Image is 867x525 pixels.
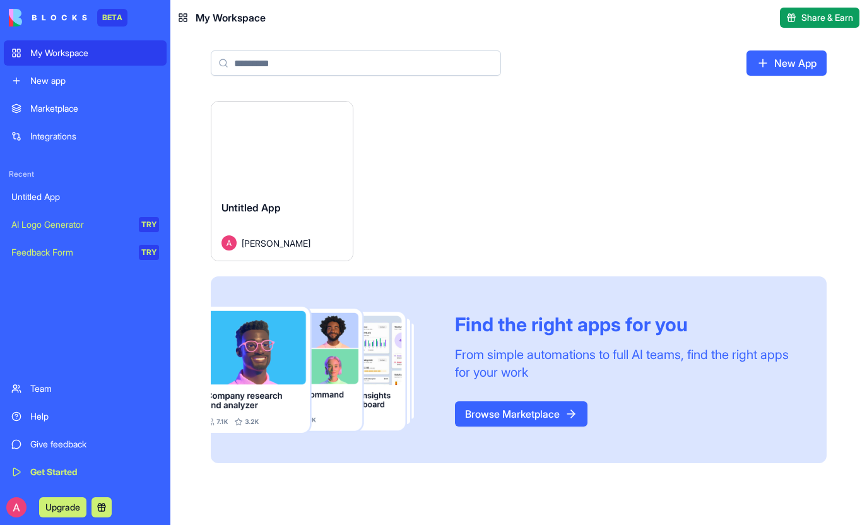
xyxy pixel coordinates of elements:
button: Share & Earn [780,8,859,28]
div: We typically reply within 3 hours [26,194,211,208]
a: Browse Marketplace [455,401,587,427]
a: Marketplace [4,96,167,121]
a: Team [4,376,167,401]
a: Feedback FormTRY [4,240,167,265]
span: Search for help [26,301,102,314]
a: BETA [9,9,127,27]
a: Help [4,404,167,429]
div: FAQ [26,330,211,343]
img: Frame_181_egmpey.png [211,307,435,433]
a: New App [746,50,827,76]
span: Share & Earn [801,11,853,24]
div: Marketplace [30,102,159,115]
button: Upgrade [39,497,86,517]
div: Feedback Form [11,246,130,259]
div: My Workspace [30,47,159,59]
div: FAQ [18,325,234,348]
p: Hi [PERSON_NAME] 👋 [25,90,227,133]
span: Help [200,425,220,434]
p: How can we help? [25,133,227,154]
img: Avatar [221,235,237,251]
span: Recent [4,169,167,179]
a: New app [4,68,167,93]
a: Untitled App [4,184,167,209]
div: Profile image for Sharon [148,20,173,45]
div: Get Started [30,466,159,478]
a: My Workspace [4,40,167,66]
button: Messages [84,394,168,444]
span: My Workspace [196,10,266,25]
div: New app [30,74,159,87]
div: TRY [139,217,159,232]
div: Tickets [18,254,234,277]
div: Integrations [30,130,159,143]
div: AI Logo Generator [11,218,130,231]
div: Send us a message [26,181,211,194]
a: Untitled AppAvatar[PERSON_NAME] [211,101,353,261]
div: From simple automations to full AI teams, find the right apps for your work [455,346,796,381]
a: AI Logo GeneratorTRY [4,212,167,237]
a: Integrations [4,124,167,149]
div: Help [30,410,159,423]
span: Messages [105,425,148,434]
button: Help [168,394,252,444]
div: Close [217,20,240,43]
div: Send us a messageWe typically reply within 3 hours [13,170,240,218]
div: BETA [97,9,127,27]
div: Find the right apps for you [455,313,796,336]
img: logo [9,9,87,27]
div: TRY [139,245,159,260]
a: Give feedback [4,432,167,457]
span: Untitled App [221,201,281,214]
span: [PERSON_NAME] [242,237,310,250]
div: Give feedback [30,438,159,451]
a: Upgrade [39,500,86,513]
img: logo [25,24,40,44]
img: ACg8ocIRP2_JpaGwG_girOzm0h4b_KSnTZLtLG2KdXgiaJSFDoQQoA=s96-c [6,497,27,517]
div: Create a ticket [26,235,227,249]
button: Search for help [18,295,234,320]
div: Untitled App [11,191,159,203]
img: Profile image for Shelly [124,20,149,45]
a: Get Started [4,459,167,485]
span: Home [28,425,56,434]
div: Team [30,382,159,395]
div: Profile image for Dan [172,20,197,45]
div: Tickets [26,259,211,272]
